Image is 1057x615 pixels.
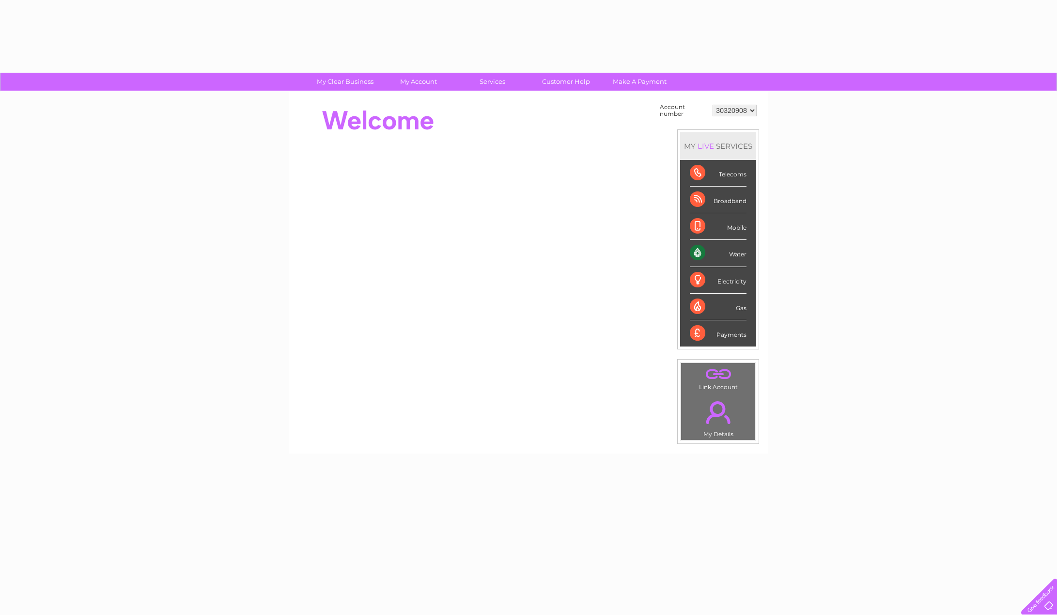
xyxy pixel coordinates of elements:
div: Broadband [690,187,746,213]
div: Electricity [690,267,746,294]
td: Link Account [681,363,756,393]
a: My Account [379,73,459,91]
td: Account number [657,101,710,120]
div: Payments [690,320,746,347]
div: MY SERVICES [680,132,756,160]
div: Water [690,240,746,267]
div: Mobile [690,213,746,240]
a: My Clear Business [305,73,385,91]
a: Customer Help [526,73,606,91]
div: Gas [690,294,746,320]
div: Telecoms [690,160,746,187]
div: LIVE [696,142,716,151]
a: Services [452,73,532,91]
a: . [684,395,753,429]
a: Make A Payment [600,73,680,91]
a: . [684,365,753,382]
td: My Details [681,393,756,441]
